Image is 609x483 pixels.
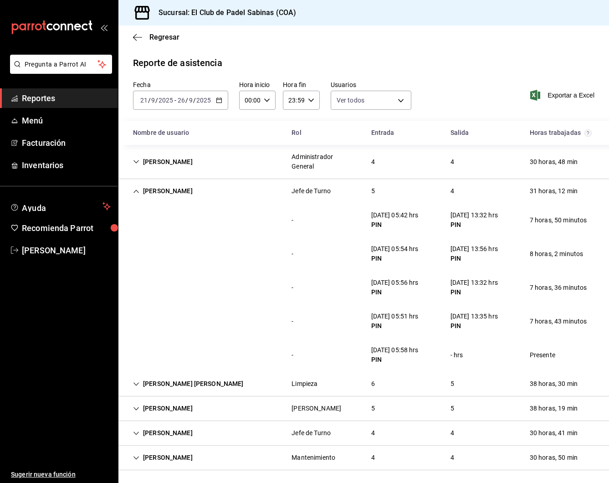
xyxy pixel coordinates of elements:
[292,317,293,326] div: -
[284,212,301,229] div: Cell
[126,284,140,291] div: Cell
[11,470,111,479] span: Sugerir nueva función
[126,183,200,200] div: Cell
[584,129,592,137] svg: El total de horas trabajadas por usuario es el resultado de la suma redondeada del registro de ho...
[118,421,609,446] div: Row
[522,154,585,170] div: Cell
[364,449,382,466] div: Cell
[10,55,112,74] button: Pregunta a Parrot AI
[371,220,419,230] div: PIN
[239,82,276,88] label: Hora inicio
[149,33,179,41] span: Regresar
[364,400,382,417] div: Cell
[443,274,505,301] div: Cell
[126,351,140,359] div: Cell
[522,400,585,417] div: Cell
[364,342,426,368] div: Cell
[22,222,111,234] span: Recomienda Parrot
[292,216,293,225] div: -
[522,279,594,296] div: Cell
[284,375,325,392] div: Cell
[364,375,382,392] div: Cell
[133,56,222,70] div: Reporte de asistencia
[283,82,320,88] label: Hora fin
[443,400,461,417] div: Cell
[450,244,498,254] div: [DATE] 13:56 hrs
[126,318,140,325] div: Cell
[522,313,594,330] div: Cell
[148,97,151,104] span: /
[292,350,293,360] div: -
[6,66,112,76] a: Pregunta a Parrot AI
[522,183,585,200] div: Cell
[126,216,140,224] div: Cell
[443,241,505,267] div: Cell
[185,97,188,104] span: /
[196,97,211,104] input: ----
[364,207,426,233] div: Cell
[22,244,111,257] span: [PERSON_NAME]
[371,278,419,288] div: [DATE] 05:56 hrs
[22,159,111,171] span: Inventarios
[443,154,461,170] div: Cell
[450,278,498,288] div: [DATE] 13:32 hrs
[284,149,363,175] div: Cell
[133,33,179,41] button: Regresar
[443,124,522,141] div: HeadCell
[371,321,419,331] div: PIN
[284,279,301,296] div: Cell
[118,446,609,470] div: Row
[522,246,590,262] div: Cell
[371,312,419,321] div: [DATE] 05:51 hrs
[292,404,341,413] div: [PERSON_NAME]
[22,201,99,212] span: Ayuda
[292,249,293,259] div: -
[118,338,609,372] div: Row
[25,60,98,69] span: Pregunta a Parrot AI
[151,97,155,104] input: --
[443,449,461,466] div: Cell
[133,82,228,88] label: Fecha
[151,7,296,18] h3: Sucursal: El Club de Padel Sabinas (COA)
[174,97,176,104] span: -
[155,97,158,104] span: /
[118,121,609,470] div: Container
[443,375,461,392] div: Cell
[364,183,382,200] div: Cell
[292,186,331,196] div: Jefe de Turno
[118,304,609,338] div: Row
[331,82,411,88] label: Usuarios
[118,145,609,179] div: Row
[292,283,293,293] div: -
[292,428,331,438] div: Jefe de Turno
[450,220,498,230] div: PIN
[371,211,419,220] div: [DATE] 05:42 hrs
[443,308,505,334] div: Cell
[126,400,200,417] div: Cell
[522,449,585,466] div: Cell
[450,321,498,331] div: PIN
[284,400,348,417] div: Cell
[371,355,419,365] div: PIN
[177,97,185,104] input: --
[126,250,140,257] div: Cell
[450,288,498,297] div: PIN
[158,97,174,104] input: ----
[292,152,356,171] div: Administrador General
[522,425,585,442] div: Cell
[532,90,594,101] button: Exportar a Excel
[118,271,609,304] div: Row
[118,396,609,421] div: Row
[522,124,602,141] div: HeadCell
[22,114,111,127] span: Menú
[371,345,419,355] div: [DATE] 05:58 hrs
[118,372,609,396] div: Row
[284,183,338,200] div: Cell
[140,97,148,104] input: --
[450,254,498,263] div: PIN
[292,453,335,462] div: Mantenimiento
[126,154,200,170] div: Cell
[22,137,111,149] span: Facturación
[193,97,196,104] span: /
